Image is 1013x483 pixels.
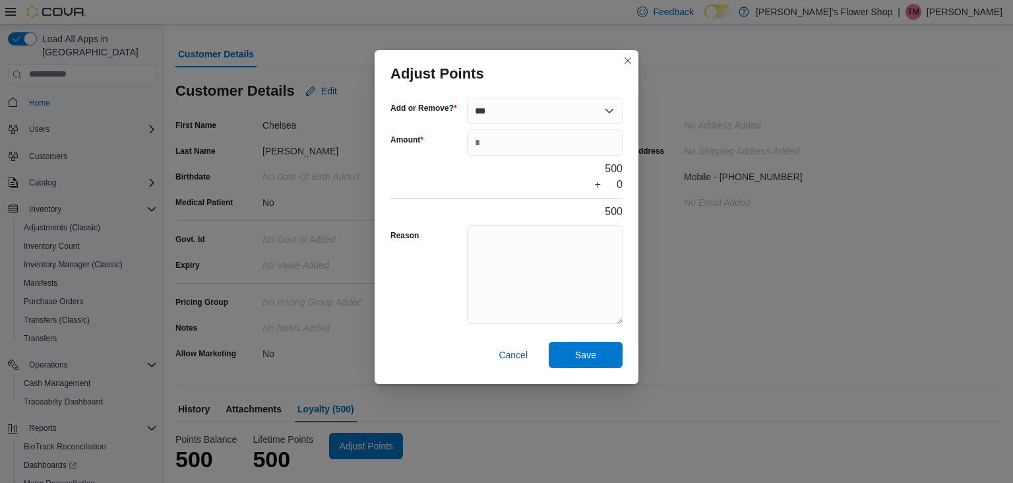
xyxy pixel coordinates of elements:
label: Amount [390,135,423,145]
button: Closes this modal window [620,53,636,69]
h3: Adjust Points [390,66,484,82]
label: Add or Remove? [390,103,457,113]
span: Save [575,348,596,362]
button: Save [549,342,623,368]
button: Cancel [493,342,533,368]
div: 0 [617,177,623,193]
div: + [595,177,601,193]
span: Cancel [499,348,528,362]
div: 500 [605,204,623,220]
label: Reason [390,230,419,241]
div: 500 [605,161,623,177]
